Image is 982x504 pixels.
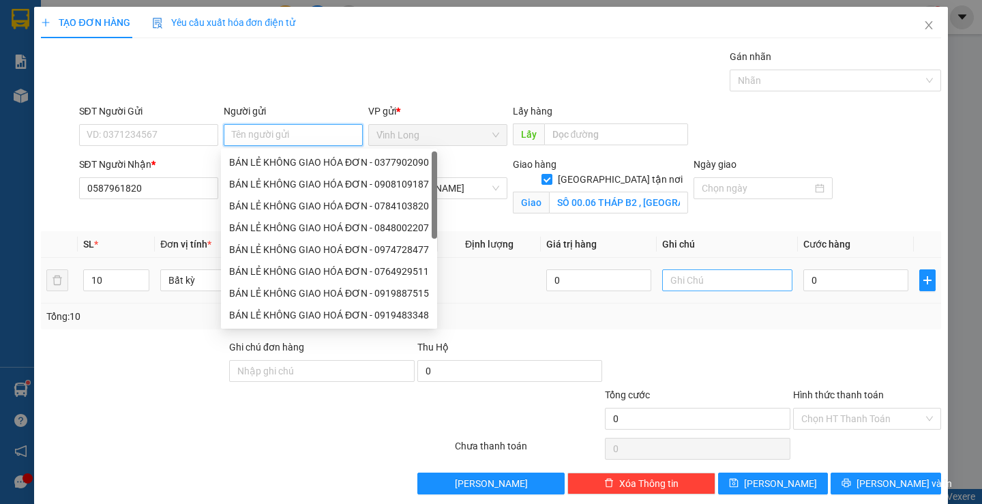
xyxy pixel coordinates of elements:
[168,270,282,291] span: Bất kỳ
[376,125,499,145] span: Vĩnh Long
[221,217,437,239] div: BÁN LẺ KHÔNG GIAO HOÁ ĐƠN - 0848002207
[46,309,380,324] div: Tổng: 10
[229,264,429,279] div: BÁN LẺ KHÔNG GIAO HÓA ĐƠN - 0764929511
[221,282,437,304] div: BÁN LẺ KHÔNG GIAO HOÁ ĐƠN - 0919887515
[619,476,679,491] span: Xóa Thông tin
[224,104,363,119] div: Người gửi
[694,159,736,170] label: Ngày giao
[744,476,817,491] span: [PERSON_NAME]
[221,239,437,261] div: BÁN LẺ KHÔNG GIAO HOÁ ĐƠN - 0974728477
[117,44,226,61] div: ANH PHƯỚC
[465,239,514,250] span: Định lượng
[831,473,940,494] button: printer[PERSON_NAME] và In
[229,220,429,235] div: BÁN LẺ KHÔNG GIAO HOÁ ĐƠN - 0848002207
[544,123,688,145] input: Dọc đường
[229,242,429,257] div: BÁN LẺ KHÔNG GIAO HOÁ ĐƠN - 0974728477
[657,231,798,258] th: Ghi chú
[221,173,437,195] div: BÁN LẺ KHÔNG GIAO HÓA ĐƠN - 0908109187
[221,195,437,217] div: BÁN LẺ KHÔNG GIAO HÓA ĐƠN - 0784103820
[229,198,429,213] div: BÁN LẺ KHÔNG GIAO HÓA ĐƠN - 0784103820
[376,178,499,198] span: TP. Hồ Chí Minh
[79,157,218,172] div: SĐT Người Nhận
[368,104,507,119] div: VP gửi
[12,12,107,28] div: Vĩnh Long
[857,476,952,491] span: [PERSON_NAME] và In
[12,77,107,96] div: 0858188537
[549,192,688,213] input: Giao tận nơi
[229,360,415,382] input: Ghi chú đơn hàng
[41,17,130,28] span: TẠO ĐƠN HÀNG
[453,439,604,462] div: Chưa thanh toán
[455,476,528,491] span: [PERSON_NAME]
[842,478,851,489] span: printer
[229,286,429,301] div: BÁN LẺ KHÔNG GIAO HOÁ ĐƠN - 0919887515
[221,151,437,173] div: BÁN LẺ KHÔNG GIAO HÓA ĐƠN - 0377902090
[513,192,549,213] span: Giao
[160,239,211,250] span: Đơn vị tính
[41,18,50,27] span: plus
[12,13,33,27] span: Gửi:
[117,61,226,80] div: 0903933123
[923,20,934,31] span: close
[152,17,296,28] span: Yêu cầu xuất hóa đơn điện tử
[117,13,149,27] span: Nhận:
[83,239,94,250] span: SL
[117,12,226,44] div: TP. [PERSON_NAME]
[229,177,429,192] div: BÁN LẺ KHÔNG GIAO HÓA ĐƠN - 0908109187
[79,104,218,119] div: SĐT Người Gửi
[546,239,597,250] span: Giá trị hàng
[803,239,850,250] span: Cước hàng
[605,389,650,400] span: Tổng cước
[513,123,544,145] span: Lấy
[552,172,688,187] span: [GEOGRAPHIC_DATA] tận nơi
[513,106,552,117] span: Lấy hàng
[417,342,449,353] span: Thu Hộ
[229,308,429,323] div: BÁN LẺ KHÔNG GIAO HOÁ ĐƠN - 0919483348
[793,389,884,400] label: Hình thức thanh toán
[729,478,739,489] span: save
[229,342,304,353] label: Ghi chú đơn hàng
[152,18,163,29] img: icon
[221,261,437,282] div: BÁN LẺ KHÔNG GIAO HÓA ĐƠN - 0764929511
[730,51,771,62] label: Gán nhãn
[546,269,651,291] input: 0
[604,478,614,489] span: delete
[513,159,556,170] span: Giao hàng
[221,304,437,326] div: BÁN LẺ KHÔNG GIAO HOÁ ĐƠN - 0919483348
[920,275,935,286] span: plus
[567,473,715,494] button: deleteXóa Thông tin
[229,155,429,170] div: BÁN LẺ KHÔNG GIAO HÓA ĐƠN - 0377902090
[919,269,936,291] button: plus
[718,473,828,494] button: save[PERSON_NAME]
[910,7,948,45] button: Close
[46,269,68,291] button: delete
[662,269,792,291] input: Ghi Chú
[702,181,812,196] input: Ngày giao
[417,473,565,494] button: [PERSON_NAME]
[12,28,107,77] div: BÁN LẺ KHÔNG GIAO HÓA ĐƠN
